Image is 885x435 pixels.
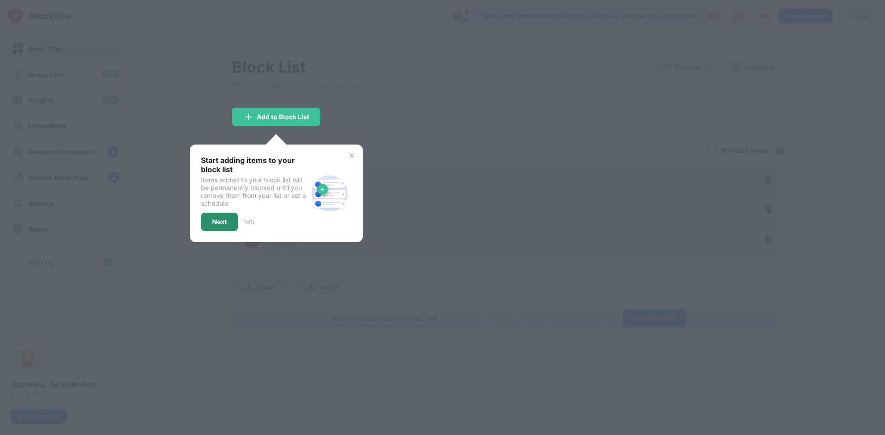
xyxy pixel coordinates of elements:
div: Items added to your block list will be permanently blocked until you remove them from your list o... [201,176,307,207]
div: Add to Block List [257,113,309,121]
div: 1 of 3 [243,219,254,226]
div: Start adding items to your block list [201,156,307,174]
img: x-button.svg [348,152,355,159]
img: block-site.svg [307,171,352,215]
div: Next [212,218,227,226]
